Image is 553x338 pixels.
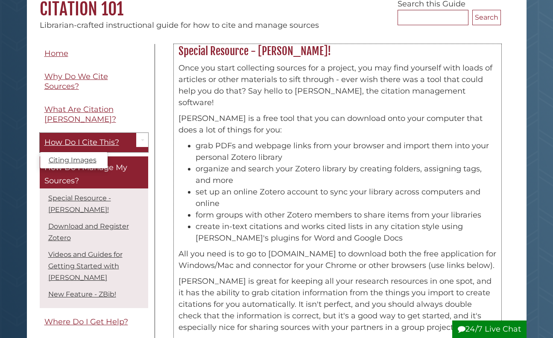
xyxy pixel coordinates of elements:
[40,312,148,332] a: Where Do I Get Help?
[40,156,148,188] a: How Do I Manage My Sources?
[178,276,497,333] p: [PERSON_NAME] is great for keeping all your research resources in one spot, and it has the abilit...
[48,222,129,242] a: Download and Register Zotero
[196,209,497,221] li: form groups with other Zotero members to share items from your libraries
[196,186,497,209] li: set up an online Zotero account to sync your library across computers and online
[178,248,497,271] p: All you need is to go to [DOMAIN_NAME] to download both the free application for Windows/Mac and ...
[40,154,108,167] a: Citing Images
[40,133,148,152] a: How Do I Cite This?
[40,100,148,129] a: What Are Citation [PERSON_NAME]?
[178,113,497,136] p: [PERSON_NAME] is a free tool that you can download onto your computer that does a lot of things f...
[44,317,128,326] span: Where Do I Get Help?
[178,62,497,109] p: Once you start collecting sources for a project, you may find yourself with loads of articles or ...
[174,44,501,58] h2: Special Resource - [PERSON_NAME]!
[44,105,116,124] span: What Are Citation [PERSON_NAME]?
[452,320,527,338] button: 24/7 Live Chat
[196,163,497,186] li: organize and search your Zotero library by creating folders, assigning tags, and more
[40,21,319,30] span: Librarian-crafted instructional guide for how to cite and manage sources
[44,138,119,147] span: How Do I Cite This?
[40,67,148,96] a: Why Do We Cite Sources?
[40,44,148,63] a: Home
[40,44,148,336] div: Guide Pages
[48,194,111,214] a: Special Resource - [PERSON_NAME]!
[196,140,497,163] li: grab PDFs and webpage links from your browser and import them into your personal Zotero library
[472,10,501,25] button: Search
[44,72,108,91] span: Why Do We Cite Sources?
[196,221,497,244] li: create in-text citations and works cited lists in any citation style using [PERSON_NAME]'s plugin...
[44,49,68,58] span: Home
[48,290,116,298] a: New Feature - ZBib!
[48,250,123,282] a: Videos and Guides for Getting Started with [PERSON_NAME]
